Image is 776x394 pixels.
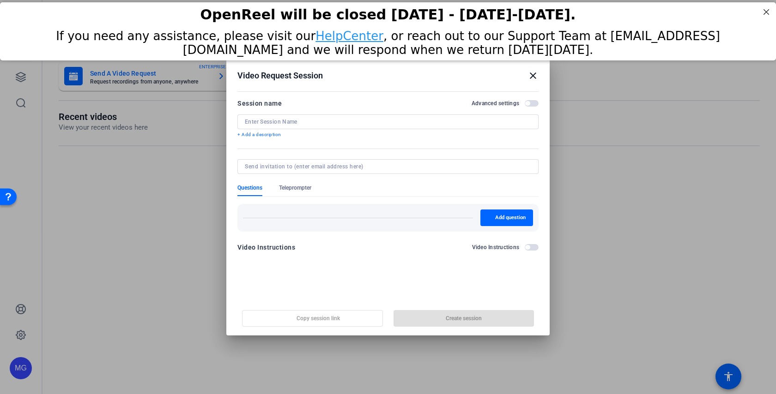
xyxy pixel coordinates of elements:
[480,209,533,226] button: Add question
[472,100,519,107] h2: Advanced settings
[472,244,520,251] h2: Video Instructions
[315,27,383,41] a: HelpCenter
[495,214,526,221] span: Add question
[237,131,539,138] p: + Add a description
[12,4,764,20] div: OpenReel will be closed [DATE] - [DATE]-[DATE].
[237,242,295,253] div: Video Instructions
[527,70,539,81] mat-icon: close
[245,163,527,170] input: Send invitation to (enter email address here)
[237,70,539,81] div: Video Request Session
[245,118,531,125] input: Enter Session Name
[237,98,282,109] div: Session name
[237,184,262,191] span: Questions
[279,184,311,191] span: Teleprompter
[56,27,720,54] span: If you need any assistance, please visit our , or reach out to our Support Team at [EMAIL_ADDRESS...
